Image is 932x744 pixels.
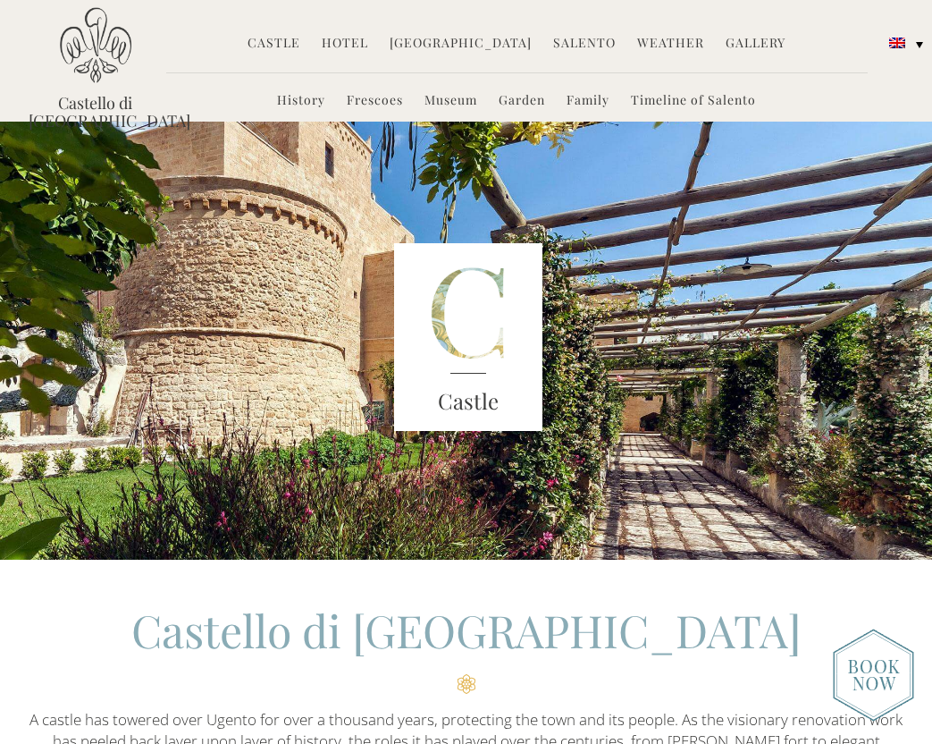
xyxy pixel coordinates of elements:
[347,91,403,112] a: Frescoes
[567,91,609,112] a: Family
[833,629,914,722] img: new-booknow.png
[394,243,542,431] img: castle-letter.png
[390,34,532,55] a: [GEOGRAPHIC_DATA]
[889,38,905,48] img: English
[424,91,477,112] a: Museum
[29,600,904,694] h2: Castello di [GEOGRAPHIC_DATA]
[394,385,542,418] h3: Castle
[248,34,300,55] a: Castle
[277,91,325,112] a: History
[553,34,616,55] a: Salento
[637,34,704,55] a: Weather
[499,91,545,112] a: Garden
[631,91,756,112] a: Timeline of Salento
[726,34,785,55] a: Gallery
[60,7,131,83] img: Castello di Ugento
[322,34,368,55] a: Hotel
[29,94,163,130] a: Castello di [GEOGRAPHIC_DATA]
